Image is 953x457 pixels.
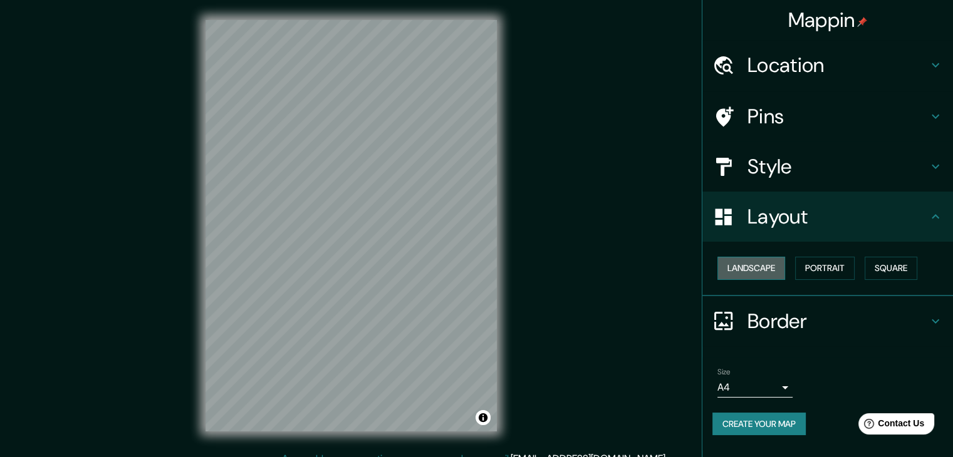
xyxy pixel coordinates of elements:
button: Portrait [795,257,855,280]
button: Toggle attribution [476,410,491,425]
h4: Style [747,154,928,179]
button: Landscape [717,257,785,280]
img: pin-icon.png [857,17,867,27]
h4: Pins [747,104,928,129]
h4: Mappin [788,8,868,33]
div: Layout [702,192,953,242]
div: A4 [717,377,793,398]
h4: Border [747,309,928,334]
h4: Location [747,53,928,78]
button: Create your map [712,413,806,436]
div: Location [702,40,953,90]
h4: Layout [747,204,928,229]
div: Border [702,296,953,346]
div: Style [702,141,953,192]
button: Square [865,257,917,280]
canvas: Map [206,20,497,431]
label: Size [717,366,731,377]
iframe: Help widget launcher [841,408,939,443]
div: Pins [702,91,953,141]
